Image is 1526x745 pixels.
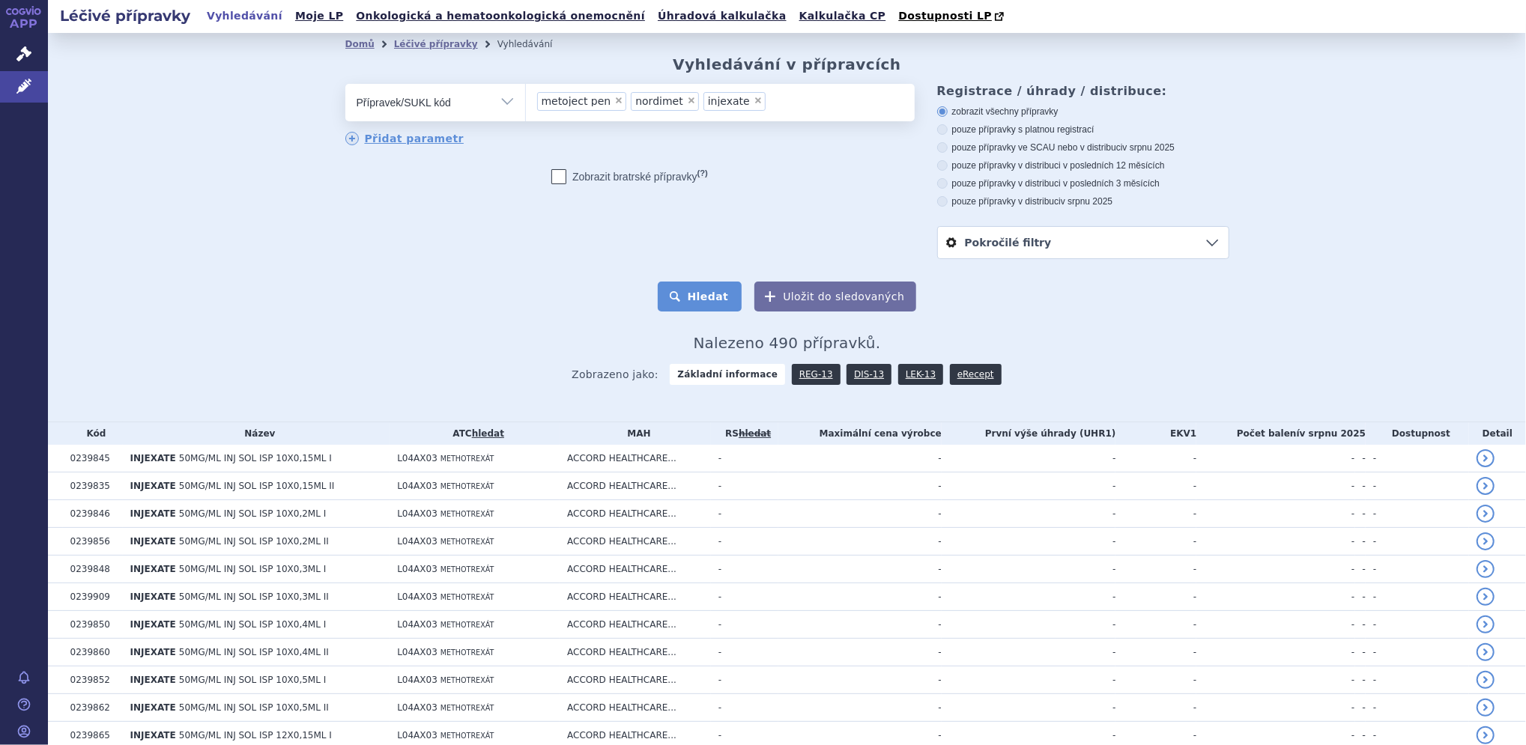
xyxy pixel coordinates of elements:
[130,619,176,630] span: INJEXATE
[1366,639,1469,666] td: -
[1196,639,1354,666] td: -
[63,500,123,528] td: 0239846
[1355,611,1366,639] td: -
[942,611,1116,639] td: -
[697,168,708,178] abbr: (?)
[497,33,572,55] li: Vyhledávání
[614,96,623,105] span: ×
[942,666,1116,694] td: -
[1196,472,1354,500] td: -
[130,675,176,685] span: INJEXATE
[778,639,942,666] td: -
[63,472,123,500] td: 0239835
[63,422,123,445] th: Kód
[63,445,123,472] td: 0239845
[440,510,494,518] span: METHOTREXÁT
[560,694,711,722] td: ACCORD HEALTHCARE...
[1196,694,1354,722] td: -
[1355,500,1366,528] td: -
[937,124,1229,136] label: pouze přípravky s platnou registrací
[898,10,992,22] span: Dostupnosti LP
[1355,583,1366,611] td: -
[1115,583,1196,611] td: -
[179,730,332,741] span: 50MG/ML INJ SOL ISP 12X0,15ML I
[1477,643,1495,661] a: detail
[711,666,778,694] td: -
[130,453,176,463] span: INJEXATE
[795,6,891,26] a: Kalkulačka CP
[1477,699,1495,717] a: detail
[63,611,123,639] td: 0239850
[1196,611,1354,639] td: -
[658,282,742,311] button: Hledat
[1477,477,1495,495] a: detail
[937,159,1229,171] label: pouze přípravky v distribuci v posledních 12 měsících
[63,694,123,722] td: 0239862
[1366,694,1469,722] td: -
[1355,472,1366,500] td: -
[179,592,329,602] span: 50MG/ML INJ SOL ISP 10X0,3ML II
[1123,142,1175,153] span: v srpnu 2025
[950,364,1002,385] a: eRecept
[440,621,494,629] span: METHOTREXÁT
[898,364,943,385] a: LEK-13
[397,508,437,519] span: L04AX03
[179,508,326,519] span: 50MG/ML INJ SOL ISP 10X0,2ML I
[345,39,375,49] a: Domů
[390,422,560,445] th: ATC
[397,564,437,574] span: L04AX03
[1196,666,1354,694] td: -
[1469,422,1526,445] th: Detail
[942,472,1116,500] td: -
[179,619,326,630] span: 50MG/ML INJ SOL ISP 10X0,4ML I
[351,6,650,26] a: Onkologická a hematoonkologická onemocnění
[942,445,1116,472] td: -
[202,6,287,26] a: Vyhledávání
[847,364,891,385] a: DIS-13
[942,639,1116,666] td: -
[1300,428,1366,439] span: v srpnu 2025
[560,666,711,694] td: ACCORD HEALTHCARE...
[179,481,335,491] span: 50MG/ML INJ SOL ISP 10X0,15ML II
[653,6,791,26] a: Úhradová kalkulačka
[937,106,1229,118] label: zobrazit všechny přípravky
[1477,615,1495,633] a: detail
[1061,196,1112,207] span: v srpnu 2025
[440,454,494,463] span: METHOTREXÁT
[894,6,1011,27] a: Dostupnosti LP
[440,593,494,601] span: METHOTREXÁT
[560,422,711,445] th: MAH
[670,364,785,385] strong: Základní informace
[1196,422,1366,445] th: Počet balení
[711,556,778,583] td: -
[942,556,1116,583] td: -
[1477,671,1495,689] a: detail
[179,702,329,713] span: 50MG/ML INJ SOL ISP 10X0,5ML II
[1115,500,1196,528] td: -
[48,5,202,26] h2: Léčivé přípravky
[551,169,708,184] label: Zobrazit bratrské přípravky
[1115,666,1196,694] td: -
[572,364,658,385] span: Zobrazeno jako:
[635,96,682,106] span: nordimet
[792,364,841,385] a: REG-13
[1477,505,1495,523] a: detail
[345,132,464,145] a: Přidat parametr
[130,730,176,741] span: INJEXATE
[560,639,711,666] td: ACCORD HEALTHCARE...
[770,91,778,110] input: metoject pennordimetinjexate
[397,702,437,713] span: L04AX03
[560,445,711,472] td: ACCORD HEALTHCARE...
[397,536,437,547] span: L04AX03
[397,481,437,491] span: L04AX03
[1366,528,1469,556] td: -
[130,592,176,602] span: INJEXATE
[179,675,326,685] span: 50MG/ML INJ SOL ISP 10X0,5ML I
[1366,583,1469,611] td: -
[1355,694,1366,722] td: -
[711,528,778,556] td: -
[542,96,611,106] span: metoject pen
[472,428,504,439] a: hledat
[1366,445,1469,472] td: -
[560,472,711,500] td: ACCORD HEALTHCARE...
